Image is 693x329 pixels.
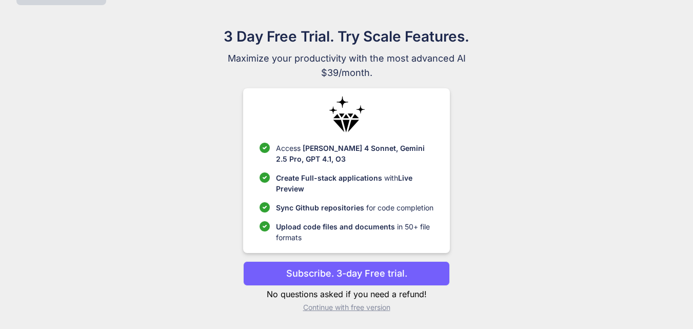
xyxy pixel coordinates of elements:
[276,144,425,163] span: [PERSON_NAME] 4 Sonnet, Gemini 2.5 Pro, GPT 4.1, O3
[260,143,270,153] img: checklist
[276,172,433,194] p: with
[276,202,433,213] p: for code completion
[276,221,433,243] p: in 50+ file formats
[260,172,270,183] img: checklist
[243,261,450,286] button: Subscribe. 3-day Free trial.
[174,26,519,47] h1: 3 Day Free Trial. Try Scale Features.
[276,173,384,182] span: Create Full-stack applications
[276,143,433,164] p: Access
[243,302,450,313] p: Continue with free version
[174,51,519,66] span: Maximize your productivity with the most advanced AI
[260,221,270,231] img: checklist
[276,203,364,212] span: Sync Github repositories
[286,266,407,280] p: Subscribe. 3-day Free trial.
[243,288,450,300] p: No questions asked if you need a refund!
[260,202,270,212] img: checklist
[276,222,395,231] span: Upload code files and documents
[174,66,519,80] span: $39/month.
